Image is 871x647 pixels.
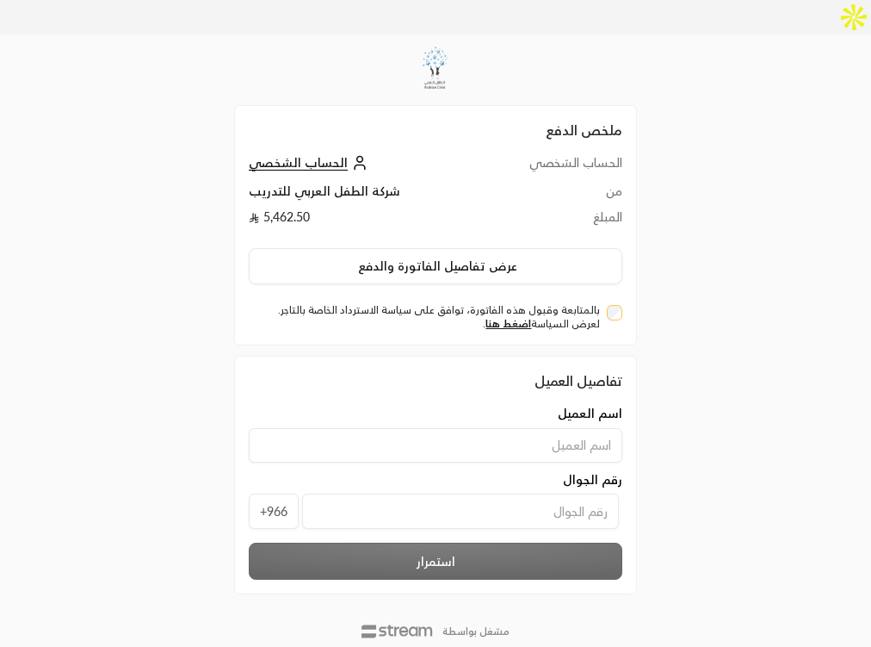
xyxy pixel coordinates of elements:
a: الحساب الشخصي [249,155,372,170]
p: مشغل بواسطة [442,625,510,638]
span: اسم العميل [558,405,622,422]
h2: ملخص الدفع [249,120,622,140]
span: رقم الجوال [563,471,622,488]
td: المبلغ [480,208,622,234]
span: +966 [249,494,299,529]
span: الحساب الشخصي [249,155,348,171]
td: الحساب الشخصي [480,154,622,183]
button: عرض تفاصيل الفاتورة والدفع [249,248,622,284]
img: Company Logo [412,45,459,91]
a: اضغط هنا [485,317,531,330]
input: رقم الجوال [302,494,619,529]
input: اسم العميل [249,428,622,463]
div: تفاصيل العميل [249,370,622,391]
td: شركة الطفل العربي للتدريب [249,183,480,208]
td: 5,462.50 [249,208,480,234]
label: بالمتابعة وقبول هذه الفاتورة، توافق على سياسة الاسترداد الخاصة بالتاجر. لعرض السياسة . [256,303,600,331]
td: من [480,183,622,208]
